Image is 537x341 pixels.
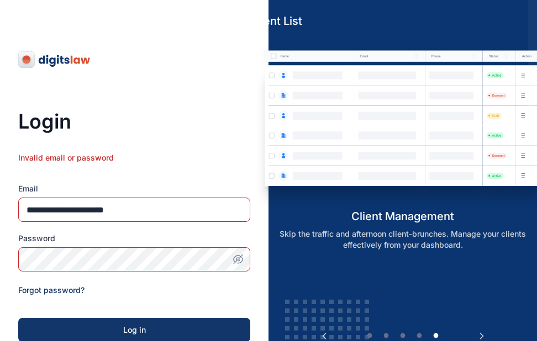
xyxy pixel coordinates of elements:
[18,152,250,183] div: Invalid email or password
[36,324,233,335] div: Log in
[18,110,250,132] h3: Login
[18,183,250,194] label: Email
[18,233,250,244] label: Password
[18,285,85,295] a: Forgot password?
[18,51,91,68] img: digitslaw-logo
